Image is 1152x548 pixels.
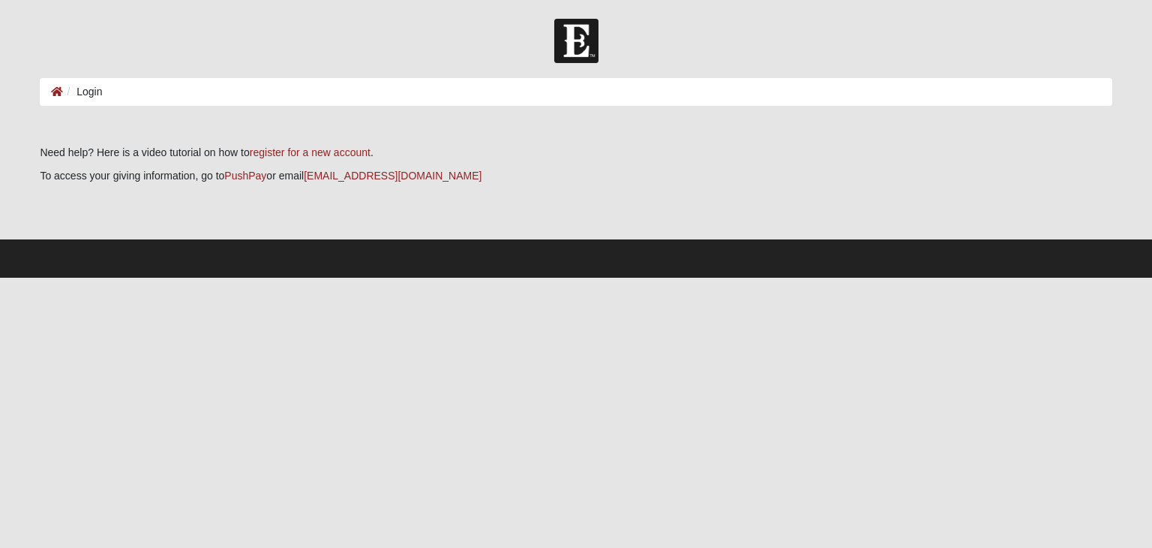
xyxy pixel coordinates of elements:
[554,19,598,63] img: Church of Eleven22 Logo
[63,84,102,100] li: Login
[250,146,370,158] a: register for a new account
[40,168,1111,184] p: To access your giving information, go to or email
[40,145,1111,161] p: Need help? Here is a video tutorial on how to .
[224,170,266,182] a: PushPay
[304,170,481,182] a: [EMAIL_ADDRESS][DOMAIN_NAME]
